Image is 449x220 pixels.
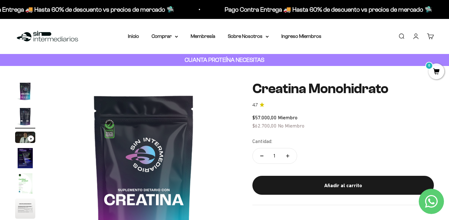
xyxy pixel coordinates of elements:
[15,173,35,195] button: Ir al artículo 5
[252,102,258,109] span: 4.7
[281,33,321,39] a: Ingreso Miembros
[15,106,35,128] button: Ir al artículo 2
[278,115,297,120] span: Miembro
[429,68,444,75] a: 0
[15,199,35,219] img: Creatina Monohidrato
[252,115,277,120] span: $57.000,00
[15,81,35,101] img: Creatina Monohidrato
[252,123,277,128] span: $62.700,00
[252,81,434,96] h1: Creatina Monohidrato
[15,81,35,103] button: Ir al artículo 1
[185,56,264,63] strong: CUANTA PROTEÍNA NECESITAS
[15,148,35,170] button: Ir al artículo 4
[278,123,304,128] span: No Miembro
[223,4,431,15] p: Pago Contra Entrega 🚚 Hasta 60% de descuento vs precios de mercado 🛸
[253,148,271,164] button: Reducir cantidad
[252,137,272,146] label: Cantidad:
[252,176,434,195] button: Añadir al carrito
[228,32,269,40] summary: Sobre Nosotros
[425,62,433,69] mark: 0
[252,102,434,109] a: 4.74.7 de 5.0 estrellas
[265,181,421,190] div: Añadir al carrito
[152,32,178,40] summary: Comprar
[279,148,297,164] button: Aumentar cantidad
[15,148,35,168] img: Creatina Monohidrato
[15,173,35,193] img: Creatina Monohidrato
[128,33,139,39] a: Inicio
[15,106,35,127] img: Creatina Monohidrato
[15,132,35,145] button: Ir al artículo 3
[191,33,215,39] a: Membresía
